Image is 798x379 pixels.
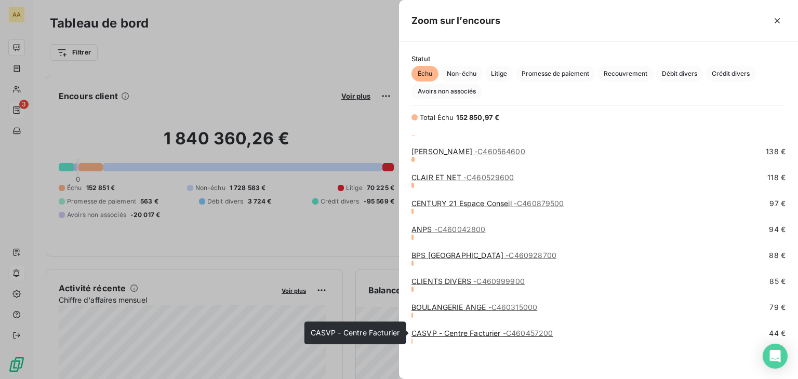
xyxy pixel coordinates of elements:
[411,13,500,28] h5: Zoom sur l’encours
[474,147,525,156] span: - C460564600
[656,66,703,82] button: Débit divers
[411,277,525,286] a: CLIENTS DIVERS
[399,136,798,367] div: grid
[411,173,514,182] a: CLAIR ET NET
[767,172,786,183] span: 118 €
[473,277,525,286] span: - C460999900
[411,251,556,260] a: BPS [GEOGRAPHIC_DATA]
[456,113,500,121] span: 152 850,97 €
[411,199,564,208] a: CENTURY 21 Espace Conseil
[769,250,786,261] span: 88 €
[411,303,537,312] a: BOULANGERIE ANGE
[769,276,786,287] span: 85 €
[420,113,454,121] span: Total Échu
[506,251,556,260] span: - C460928700
[769,224,786,235] span: 94 €
[411,147,525,156] a: [PERSON_NAME]
[434,225,486,234] span: - C460042800
[514,199,564,208] span: - C460879500
[769,198,786,209] span: 97 €
[488,303,538,312] span: - C460315000
[463,173,514,182] span: - C460529600
[769,328,786,339] span: 44 €
[441,66,483,82] button: Non-échu
[706,66,756,82] button: Crédit divers
[485,66,513,82] button: Litige
[766,146,786,157] span: 138 €
[769,302,786,313] span: 79 €
[411,225,485,234] a: ANPS
[411,55,786,63] span: Statut
[597,66,654,82] button: Recouvrement
[411,329,553,337] a: CASVP - Centre Facturier
[411,84,482,99] button: Avoirs non associés
[503,329,553,337] span: - C460457200
[311,328,400,337] span: CASVP - Centre Facturier
[515,66,595,82] button: Promesse de paiement
[411,66,438,82] button: Échu
[763,344,788,369] div: Open Intercom Messenger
